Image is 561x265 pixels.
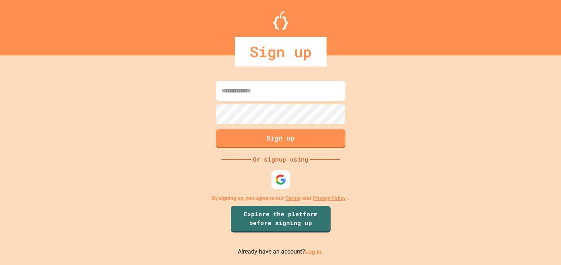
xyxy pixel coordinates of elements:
[235,37,327,67] div: Sign up
[305,248,323,255] a: Log in.
[216,129,345,148] button: Sign up
[275,174,286,185] img: google-icon.svg
[313,194,346,202] a: Privacy Policy
[238,247,323,256] p: Already have an account?
[285,194,300,202] a: Terms
[212,194,349,202] p: By signing up, you agree to our and .
[273,11,288,30] img: Logo.svg
[231,206,331,232] a: Explore the platform before signing up
[251,155,310,164] div: Or signup using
